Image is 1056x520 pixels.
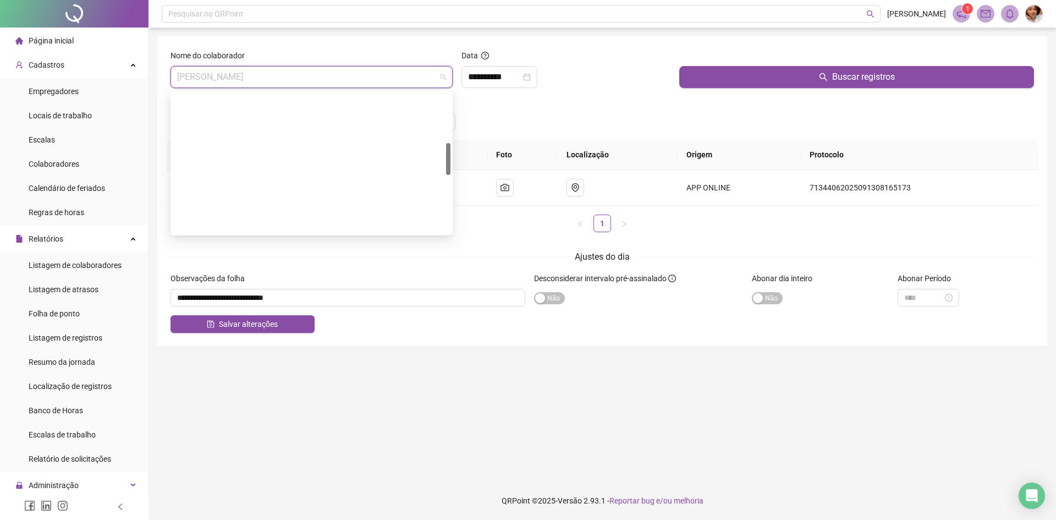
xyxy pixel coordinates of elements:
th: Origem [678,140,801,170]
span: Relatórios [29,234,63,243]
li: Próxima página [615,215,633,232]
span: Ajustes do dia [575,251,630,262]
th: Foto [487,140,558,170]
span: [PERSON_NAME] [887,8,946,20]
th: Localização [558,140,678,170]
span: Banco de Horas [29,406,83,415]
span: Folha de ponto [29,309,80,318]
span: bell [1005,9,1015,19]
span: left [117,503,124,511]
span: home [15,37,23,45]
td: APP ONLINE [678,170,801,206]
span: instagram [57,500,68,511]
span: Calendário de feriados [29,184,105,193]
label: Abonar Período [898,272,958,284]
span: user-add [15,61,23,69]
div: Open Intercom Messenger [1019,483,1045,509]
span: search [866,10,875,18]
li: Página anterior [571,215,589,232]
span: Listagem de registros [29,333,102,342]
span: right [621,221,628,227]
label: Nome do colaborador [170,50,252,62]
span: Página inicial [29,36,74,45]
span: search [819,73,828,81]
span: Listagem de colaboradores [29,261,122,270]
span: 1 [966,5,970,13]
img: 81251 [1026,6,1042,22]
button: Buscar registros [679,66,1034,88]
button: left [571,215,589,232]
sup: 1 [962,3,973,14]
button: right [615,215,633,232]
th: Protocolo [801,140,1038,170]
span: Buscar registros [832,70,895,84]
span: notification [956,9,966,19]
span: Locais de trabalho [29,111,92,120]
span: Data [461,51,478,60]
span: Resumo da jornada [29,358,95,366]
span: Desconsiderar intervalo pré-assinalado [534,274,667,283]
label: Observações da folha [170,272,252,284]
span: facebook [24,500,35,511]
span: Administração [29,481,79,490]
a: 1 [594,215,610,232]
span: Salvar alterações [219,318,278,330]
span: Localização de registros [29,382,112,391]
span: Colaboradores [29,160,79,168]
span: save [207,320,215,328]
span: Relatório de solicitações [29,455,111,463]
span: lock [15,481,23,489]
span: file [15,235,23,243]
span: Regras de horas [29,208,84,217]
span: linkedin [41,500,52,511]
span: Listagem de atrasos [29,285,98,294]
label: Abonar dia inteiro [752,272,820,284]
span: info-circle [668,275,676,282]
td: 71344062025091308165173 [801,170,1038,206]
span: Escalas de trabalho [29,430,96,439]
span: Reportar bug e/ou melhoria [609,496,703,505]
span: environment [571,183,580,192]
span: JOSILENE PEREIRA DOS SANTOS [177,67,446,87]
span: Cadastros [29,61,64,69]
span: mail [981,9,991,19]
button: Salvar alterações [170,315,315,333]
span: camera [501,183,509,192]
span: left [577,221,584,227]
span: Escalas [29,135,55,144]
footer: QRPoint © 2025 - 2.93.1 - [148,481,1056,520]
span: Versão [558,496,582,505]
span: Empregadores [29,87,79,96]
span: question-circle [481,52,489,59]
